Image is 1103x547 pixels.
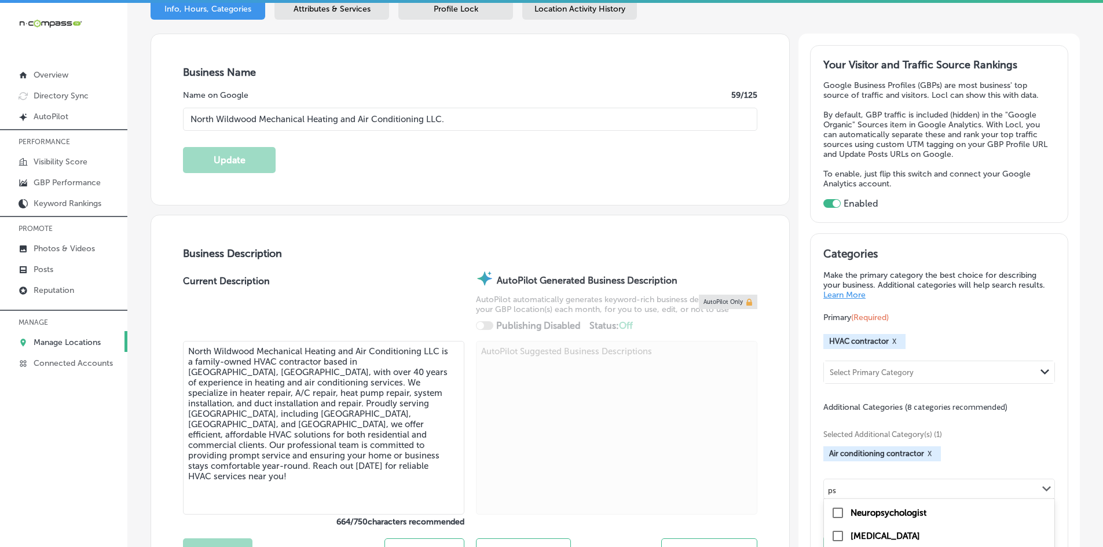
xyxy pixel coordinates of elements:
button: X [924,449,935,458]
img: autopilot-icon [476,270,493,287]
p: Make the primary category the best choice for describing your business. Additional categories wil... [823,270,1055,300]
label: Name on Google [183,90,248,100]
p: Connected Accounts [34,358,113,368]
p: Photos & Videos [34,244,95,254]
h3: Categories [823,247,1055,265]
p: By default, GBP traffic is included (hidden) in the "Google Organic" Sources item in Google Analy... [823,110,1055,159]
label: Current Description [183,276,270,341]
a: Learn More [823,290,866,300]
p: AutoPilot [34,112,68,122]
strong: AutoPilot Generated Business Description [497,275,677,286]
label: 59 /125 [731,90,757,100]
p: Google Business Profiles (GBPs) are most business' top source of traffic and visitors. Locl can s... [823,80,1055,100]
span: Profile Lock [434,4,478,14]
p: Overview [34,70,68,80]
input: Enter Location Name [183,108,757,131]
span: Air conditioning contractor [829,449,924,458]
h3: Business Description [183,247,757,260]
label: Psychiatrist [851,531,920,541]
span: Location Activity History [534,4,625,14]
h3: Your Visitor and Traffic Source Rankings [823,58,1055,71]
button: X [889,337,900,346]
p: Keyword Rankings [34,199,101,208]
img: 660ab0bf-5cc7-4cb8-ba1c-48b5ae0f18e60NCTV_CLogo_TV_Black_-500x88.png [19,18,82,29]
p: Reputation [34,285,74,295]
p: Directory Sync [34,91,89,101]
span: HVAC contractor [829,337,889,346]
label: Neuropsychologist [851,508,926,518]
p: GBP Performance [34,178,101,188]
span: Primary [823,313,889,322]
button: Update [183,147,276,173]
p: Visibility Score [34,157,87,167]
span: Info, Hours, Categories [164,4,251,14]
span: (8 categories recommended) [905,402,1007,413]
textarea: North Wildwood Mechanical Heating and Air Conditioning LLC is a family-owned HVAC contractor base... [183,341,464,515]
label: 664 / 750 characters recommended [183,517,464,527]
p: To enable, just flip this switch and connect your Google Analytics account. [823,169,1055,189]
span: Selected Additional Category(s) (1) [823,430,1046,439]
p: Posts [34,265,53,274]
h3: Business Name [183,66,757,79]
span: Additional Categories [823,402,1007,412]
p: Manage Locations [34,337,101,347]
span: (Required) [851,313,889,322]
span: Attributes & Services [294,4,371,14]
div: Select Primary Category [830,368,914,376]
label: Enabled [844,198,878,209]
